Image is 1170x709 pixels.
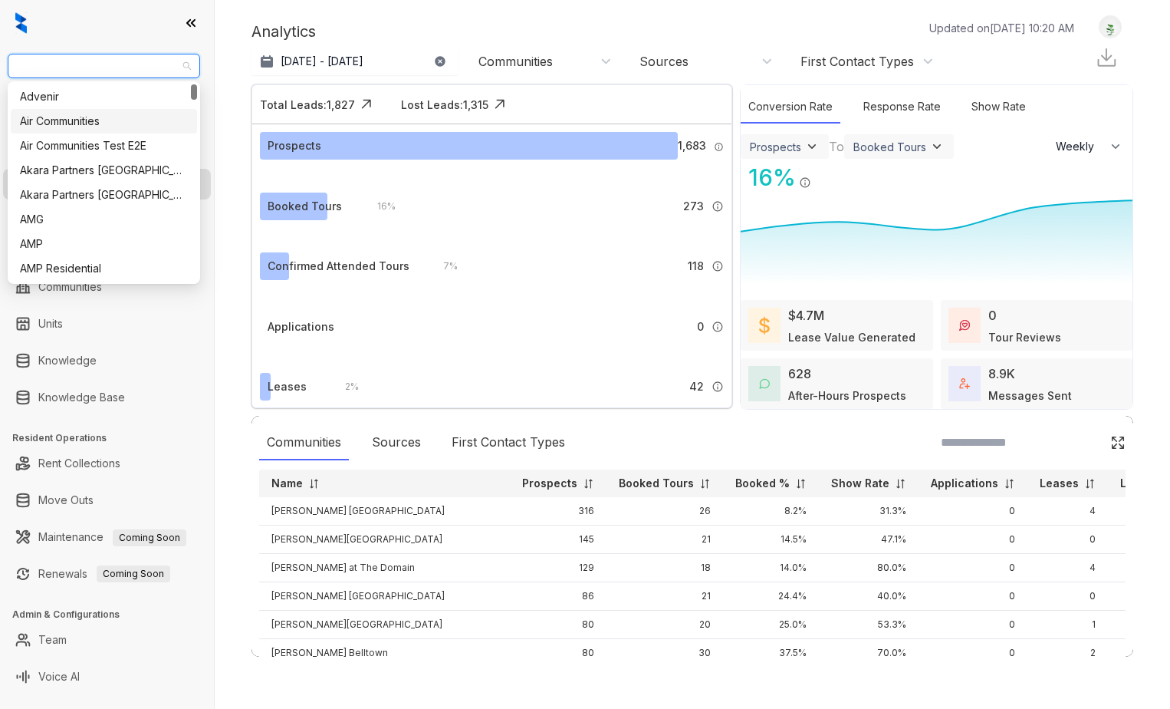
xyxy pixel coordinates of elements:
[488,93,511,116] img: Click Icon
[819,582,919,611] td: 40.0%
[20,162,188,179] div: Akara Partners [GEOGRAPHIC_DATA]
[20,88,188,105] div: Advenir
[38,625,67,655] a: Team
[988,329,1061,345] div: Tour Reviews
[97,566,170,582] span: Coming Soon
[741,160,796,195] div: 16 %
[268,258,409,275] div: Confirmed Attended Tours
[959,320,970,331] img: TourReviews
[20,260,188,277] div: AMP Residential
[260,97,355,113] div: Total Leads: 1,827
[259,425,349,460] div: Communities
[444,425,573,460] div: First Contact Types
[11,207,197,232] div: AMG
[38,272,102,302] a: Communities
[919,639,1027,668] td: 0
[268,198,342,215] div: Booked Tours
[271,476,303,491] p: Name
[1027,582,1108,611] td: 0
[3,272,211,302] li: Communities
[20,211,188,228] div: AMG
[20,186,188,203] div: Akara Partners [GEOGRAPHIC_DATA]
[723,582,819,611] td: 24.4%
[712,381,724,393] img: Info
[3,308,211,339] li: Units
[831,476,889,491] p: Show Rate
[259,639,510,668] td: [PERSON_NAME] Belltown
[113,529,186,546] span: Coming Soon
[510,639,606,668] td: 80
[1078,436,1091,449] img: SearchIcon
[3,169,211,200] li: Leasing
[1027,497,1108,526] td: 4
[38,448,120,479] a: Rent Collections
[712,260,724,272] img: Info
[919,554,1027,582] td: 0
[856,91,948,124] div: Response Rate
[259,497,510,526] td: [PERSON_NAME] [GEOGRAPHIC_DATA]
[699,478,711,490] img: sorting
[678,137,706,154] span: 1,683
[988,306,997,325] div: 0
[819,554,919,582] td: 80.0%
[11,256,197,281] div: AMP Residential
[1110,435,1126,450] img: Click Icon
[583,478,594,490] img: sorting
[759,316,770,335] img: LeaseValue
[819,611,919,639] td: 53.3%
[606,526,723,554] td: 21
[959,378,970,389] img: TotalFum
[819,497,919,526] td: 31.3%
[11,232,197,256] div: AMP
[929,20,1074,36] p: Updated on [DATE] 10:20 AM
[735,476,790,491] p: Booked %
[3,345,211,376] li: Knowledge
[988,387,1072,404] div: Messages Sent
[929,139,945,154] img: ViewFilterArrow
[11,109,197,134] div: Air Communities
[1120,476,1164,491] p: Lease%
[251,20,316,43] p: Analytics
[20,236,188,252] div: AMP
[639,53,689,70] div: Sources
[895,478,906,490] img: sorting
[362,198,396,215] div: 16 %
[11,134,197,158] div: Air Communities Test E2E
[750,140,801,153] div: Prospects
[1056,139,1103,154] span: Weekly
[510,526,606,554] td: 145
[3,485,211,516] li: Move Outs
[741,91,840,124] div: Conversion Rate
[788,329,915,345] div: Lease Value Generated
[714,142,725,153] img: Info
[689,378,704,395] span: 42
[510,497,606,526] td: 316
[3,382,211,413] li: Knowledge Base
[606,611,723,639] td: 20
[38,382,125,413] a: Knowledge Base
[3,661,211,692] li: Voice AI
[11,84,197,109] div: Advenir
[17,54,191,77] span: Griffis Residential
[723,611,819,639] td: 25.0%
[1095,46,1118,69] img: Download
[788,306,824,325] div: $4.7M
[800,53,914,70] div: First Contact Types
[1047,133,1132,160] button: Weekly
[688,258,704,275] span: 118
[606,582,723,611] td: 21
[1027,639,1108,668] td: 2
[259,554,510,582] td: [PERSON_NAME] at The Domain
[11,183,197,207] div: Akara Partners Phoenix
[3,206,211,236] li: Collections
[478,53,553,70] div: Communities
[619,476,694,491] p: Booked Tours
[3,559,211,589] li: Renewals
[1099,19,1121,35] img: UserAvatar
[20,113,188,130] div: Air Communities
[268,318,334,335] div: Applications
[20,137,188,154] div: Air Communities Test E2E
[788,364,811,383] div: 628
[1027,611,1108,639] td: 1
[281,54,363,69] p: [DATE] - [DATE]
